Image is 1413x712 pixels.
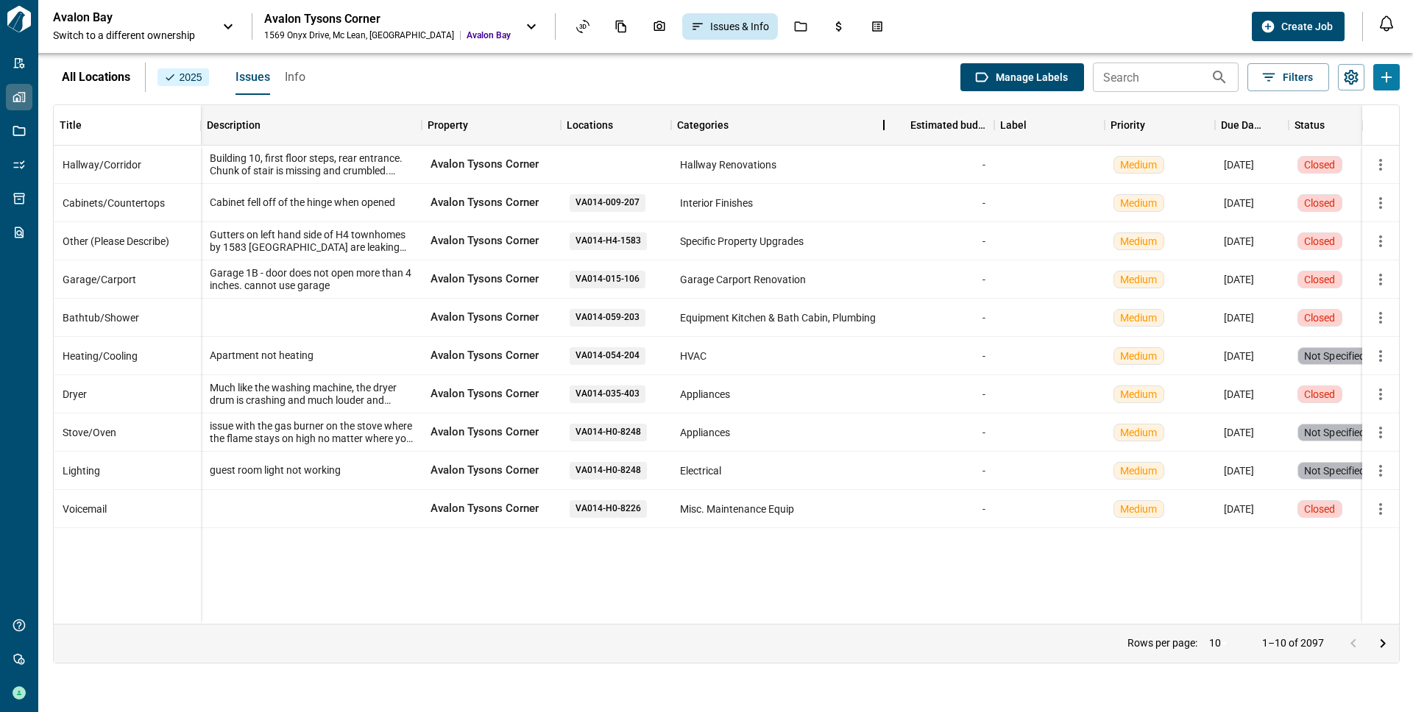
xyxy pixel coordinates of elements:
[1247,63,1329,91] button: Filters
[54,105,201,146] div: Title
[1304,502,1336,516] span: Closed
[1224,157,1254,172] span: [DATE]
[1111,105,1145,146] div: Priority
[1304,272,1336,287] span: Closed
[677,105,729,146] div: Categories
[606,14,637,39] div: Documents
[210,196,395,209] span: Cabinet fell off of the hinge when opened
[1120,310,1158,325] span: medium
[467,29,511,41] span: Avalon Bay
[982,387,985,402] span: -
[1221,105,1262,146] div: Due Date
[982,502,985,516] span: -
[60,105,82,146] div: Title
[63,234,169,249] span: Other (Please Describe)
[680,387,730,402] span: Appliances
[1304,463,1365,478] span: Not Specified
[63,463,100,478] span: Lighting
[680,349,706,363] span: HVAC
[862,14,893,39] div: Takeoff Center
[210,382,413,407] span: Much like the washing machine, the dryer drum is crashing and much louder and clunkier than it sh...
[982,196,985,210] span: -
[682,13,778,40] div: Issues & Info
[207,105,261,146] div: Description
[1283,70,1313,85] span: Filters
[1120,196,1158,210] span: medium
[82,115,102,136] button: Sort
[285,70,305,85] span: Info
[1000,105,1027,146] div: Label
[1120,425,1158,440] span: medium
[422,413,561,452] div: Avalon Tysons Corner
[210,420,413,445] span: issue with the gas burner on the stove where the flame stays on high no matter where you spin the...
[1304,349,1365,363] span: Not Specified
[1224,463,1254,478] span: [DATE]
[1224,272,1254,287] span: [DATE]
[1368,629,1398,658] button: Go to next page
[1224,234,1254,249] span: [DATE]
[62,68,130,86] p: All Locations
[422,337,561,375] div: Avalon Tysons Corner
[422,105,561,146] div: Property
[1105,105,1215,146] div: Priority
[982,157,985,172] span: -
[1203,633,1239,654] div: 10
[680,157,776,172] span: Hallway Renovations
[824,14,854,39] div: Budgets
[982,349,985,363] span: -
[1262,638,1324,648] p: 1–10 of 2097
[1325,115,1345,135] button: Sort
[1027,115,1047,135] button: Sort
[570,236,647,246] span: VA014-H4-1583
[1304,196,1336,210] span: Closed
[680,463,721,478] span: Electrical
[570,389,645,399] span: VA014-035-403
[422,146,561,184] div: Avalon Tysons Corner
[210,349,314,362] span: Apartment not heating
[422,490,561,528] div: Avalon Tysons Corner
[63,157,141,172] span: Hallway/Corridor
[1224,425,1254,440] span: [DATE]
[570,313,645,322] span: VA014-059-203
[157,68,209,86] button: 2025
[785,14,816,39] div: Jobs
[1375,12,1398,35] button: Open notification feed
[1295,105,1325,146] div: Status
[982,234,985,249] span: -
[1338,64,1364,90] button: Settings
[1120,463,1158,478] span: medium
[163,70,203,85] span: 2025
[422,222,561,260] div: Avalon Tysons Corner
[1120,349,1158,363] span: medium
[570,504,647,513] span: VA014-H0-8226
[890,115,910,135] button: Sort
[1215,105,1289,146] div: Due Date
[680,425,730,440] span: Appliances
[422,299,561,337] div: Avalon Tysons Corner
[1120,502,1158,516] span: medium
[570,351,645,360] span: VA014-054-204
[982,463,985,478] span: -
[428,105,468,146] div: Property
[63,425,116,440] span: Stove/Oven
[235,70,270,85] span: Issues
[1120,387,1158,402] span: medium
[570,466,647,475] span: VA014-H0-8248
[1127,638,1197,648] p: Rows per page:
[1281,19,1333,34] span: Create Job
[680,502,794,516] span: Misc. Maintenance Equip
[680,234,804,249] span: Specific Property Upgrades
[53,28,208,43] span: Switch to a different ownership
[63,310,139,325] span: Bathtub/Shower
[63,349,138,363] span: Heating/Cooling
[210,267,413,292] span: Garage 1B - door does not open more than 4 inches. cannot use garage
[644,14,675,39] div: Photos
[1373,64,1400,90] button: Add Issues or Info
[1304,157,1336,172] span: Closed
[1304,234,1336,249] span: Closed
[422,260,561,299] div: Avalon Tysons Corner
[63,196,165,210] span: Cabinets/Countertops
[1304,310,1336,325] span: Closed
[982,310,985,325] span: -
[910,105,988,146] div: Estimated budget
